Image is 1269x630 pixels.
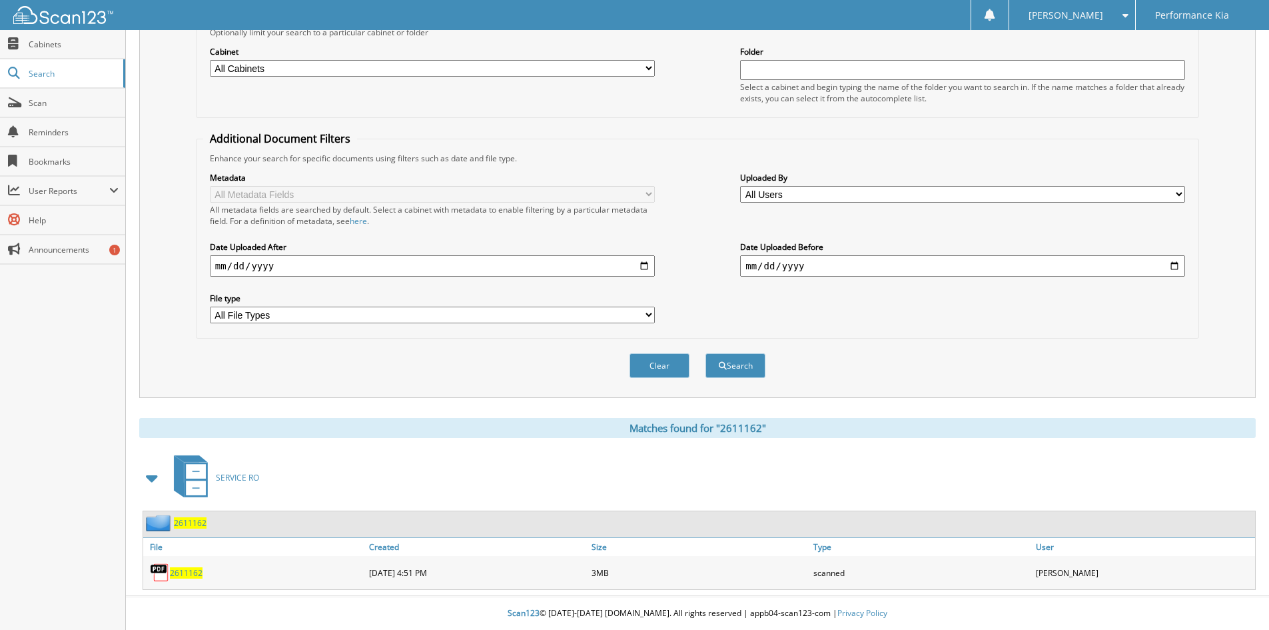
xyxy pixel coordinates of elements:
label: Metadata [210,172,655,183]
span: [PERSON_NAME] [1029,11,1103,19]
button: Clear [630,353,689,378]
label: File type [210,293,655,304]
img: folder2.png [146,515,174,531]
label: Uploaded By [740,172,1185,183]
img: scan123-logo-white.svg [13,6,113,24]
div: © [DATE]-[DATE] [DOMAIN_NAME]. All rights reserved | appb04-scan123-com | [126,597,1269,630]
a: Created [366,538,588,556]
div: [DATE] 4:51 PM [366,559,588,586]
a: Size [588,538,811,556]
div: [PERSON_NAME] [1033,559,1255,586]
label: Date Uploaded After [210,241,655,253]
div: Matches found for "2611162" [139,418,1256,438]
span: Scan123 [508,607,540,619]
span: Help [29,215,119,226]
div: 1 [109,245,120,255]
a: 2611162 [174,517,207,529]
span: Reminders [29,127,119,138]
input: start [210,255,655,277]
a: File [143,538,366,556]
span: Performance Kia [1155,11,1229,19]
span: SERVICE RO [216,472,259,483]
img: PDF.png [150,563,170,583]
label: Date Uploaded Before [740,241,1185,253]
span: Announcements [29,244,119,255]
label: Folder [740,46,1185,57]
div: scanned [810,559,1033,586]
legend: Additional Document Filters [203,131,357,146]
div: 3MB [588,559,811,586]
a: User [1033,538,1255,556]
span: User Reports [29,185,109,197]
span: Scan [29,97,119,109]
span: Search [29,68,117,79]
a: SERVICE RO [166,451,259,504]
button: Search [705,353,765,378]
a: Type [810,538,1033,556]
div: All metadata fields are searched by default. Select a cabinet with metadata to enable filtering b... [210,204,655,227]
label: Cabinet [210,46,655,57]
div: Select a cabinet and begin typing the name of the folder you want to search in. If the name match... [740,81,1185,104]
div: Enhance your search for specific documents using filters such as date and file type. [203,153,1192,164]
div: Optionally limit your search to a particular cabinet or folder [203,27,1192,38]
span: Bookmarks [29,156,119,167]
a: Privacy Policy [837,607,887,619]
a: here [350,215,367,227]
a: 2611162 [170,567,203,579]
input: end [740,255,1185,277]
span: Cabinets [29,39,119,50]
